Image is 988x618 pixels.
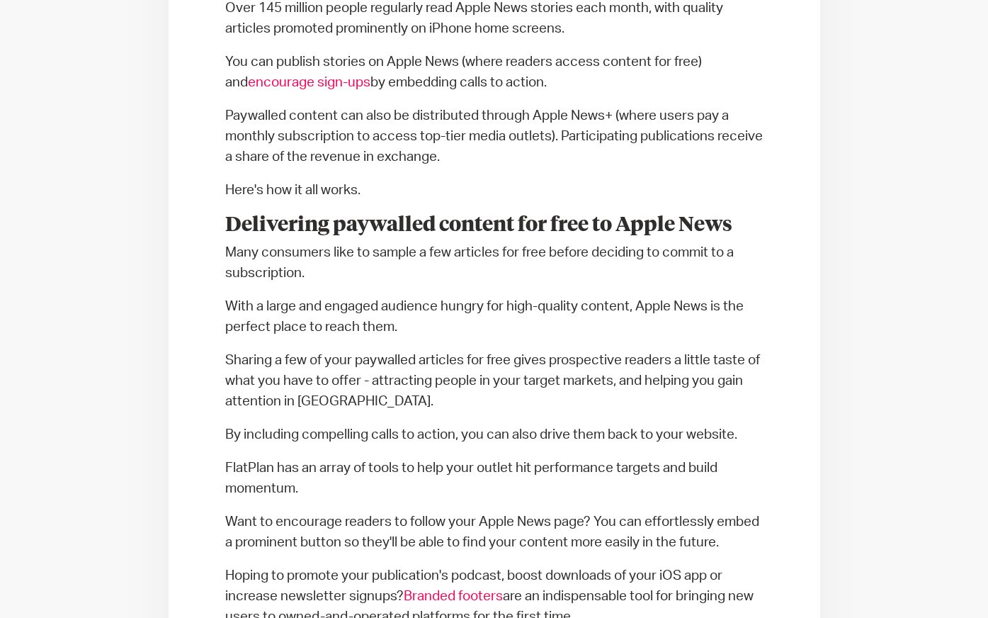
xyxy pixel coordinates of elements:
[225,242,763,283] p: Many consumers like to sample a few articles for free before deciding to commit to a subscription.
[225,296,763,337] p: With a large and engaged audience hungry for high-quality content, Apple News is the perfect plac...
[225,425,763,445] p: By including compelling calls to action, you can also drive them back to your website.
[248,76,370,89] a: encourage sign-ups
[225,350,763,412] p: Sharing a few of your paywalled articles for free gives prospective readers a little taste of wha...
[404,590,503,603] a: Branded footers
[225,213,763,238] h3: Delivering paywalled content for free to Apple News
[225,52,763,93] p: You can publish stories on Apple News (where readers access content for free) and by embedding ca...
[225,512,763,553] p: Want to encourage readers to follow your Apple News page? You can effortlessly embed a prominent ...
[225,458,763,499] p: FlatPlan has an array of tools to help your outlet hit performance targets and build momentum.
[225,106,763,167] p: Paywalled content can also be distributed through Apple News+ (where users pay a monthly subscrip...
[225,180,763,201] p: Here's how it all works.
